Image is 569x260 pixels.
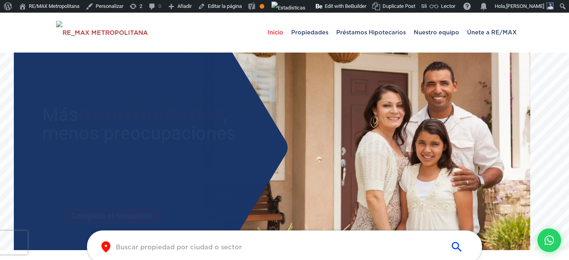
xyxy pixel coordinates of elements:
[332,21,410,44] span: Préstamos Hipotecarios
[264,13,287,52] a: Inicio
[260,4,264,9] div: Aceptable
[463,21,521,44] span: Únete a RE/MAX
[116,243,441,252] input: Buscar propiedad por ciudad o sector
[410,21,463,44] span: Nuestro equipo
[271,2,305,14] img: Visitas de 48 horas. Haz clic para ver más estadísticas del sitio.
[410,13,463,52] a: Nuestro equipo
[332,13,410,52] a: Préstamos Hipotecarios
[56,13,148,52] a: RE/MAX Metropolitana
[264,21,287,44] span: Inicio
[287,21,332,44] span: Propiedades
[56,21,148,45] img: RE_MAX METROPOLITANA
[506,3,544,9] span: [PERSON_NAME]
[421,3,458,9] span: Slider Revolution
[287,13,332,52] a: Propiedades
[463,13,521,52] a: Únete a RE/MAX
